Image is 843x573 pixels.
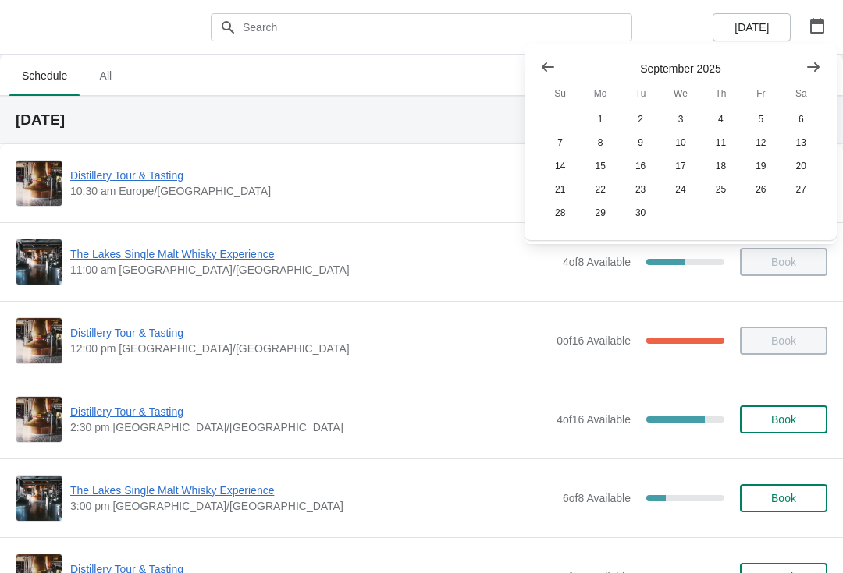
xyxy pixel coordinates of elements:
[799,53,827,81] button: Show next month, October 2025
[534,53,562,81] button: Show previous month, August 2025
[781,178,821,201] button: Saturday September 27 2025
[701,131,741,154] button: Thursday September 11 2025
[713,13,791,41] button: [DATE]
[557,334,631,347] span: 0 of 16 Available
[16,476,62,521] img: The Lakes Single Malt Whisky Experience | | 3:00 pm Europe/London
[741,80,781,108] th: Friday
[621,201,660,225] button: Tuesday September 30 2025
[580,154,620,178] button: Monday September 15 2025
[740,484,827,512] button: Book
[70,262,555,278] span: 11:00 am [GEOGRAPHIC_DATA]/[GEOGRAPHIC_DATA]
[16,161,62,206] img: Distillery Tour & Tasting | | 10:30 am Europe/London
[660,131,700,154] button: Wednesday September 10 2025
[70,498,555,514] span: 3:00 pm [GEOGRAPHIC_DATA]/[GEOGRAPHIC_DATA]
[70,325,549,341] span: Distillery Tour & Tasting
[580,178,620,201] button: Monday September 22 2025
[70,183,549,199] span: 10:30 am Europe/[GEOGRAPHIC_DATA]
[580,80,620,108] th: Monday
[781,131,821,154] button: Saturday September 13 2025
[701,80,741,108] th: Thursday
[660,154,700,178] button: Wednesday September 17 2025
[771,413,796,426] span: Book
[9,62,80,90] span: Schedule
[621,108,660,131] button: Tuesday September 2 2025
[70,419,549,435] span: 2:30 pm [GEOGRAPHIC_DATA]/[GEOGRAPHIC_DATA]
[540,178,580,201] button: Sunday September 21 2025
[86,62,125,90] span: All
[16,397,62,442] img: Distillery Tour & Tasting | | 2:30 pm Europe/London
[70,246,555,262] span: The Lakes Single Malt Whisky Experience
[741,131,781,154] button: Friday September 12 2025
[741,154,781,178] button: Friday September 19 2025
[771,492,796,504] span: Book
[540,154,580,178] button: Sunday September 14 2025
[621,178,660,201] button: Tuesday September 23 2025
[660,178,700,201] button: Wednesday September 24 2025
[781,108,821,131] button: Saturday September 6 2025
[701,178,741,201] button: Thursday September 25 2025
[740,405,827,433] button: Book
[70,404,549,419] span: Distillery Tour & Tasting
[621,131,660,154] button: Tuesday September 9 2025
[563,492,631,504] span: 6 of 8 Available
[580,131,620,154] button: Monday September 8 2025
[735,21,769,34] span: [DATE]
[540,80,580,108] th: Sunday
[621,80,660,108] th: Tuesday
[781,154,821,178] button: Saturday September 20 2025
[580,201,620,225] button: Monday September 29 2025
[701,154,741,178] button: Thursday September 18 2025
[16,112,827,128] h2: [DATE]
[781,80,821,108] th: Saturday
[70,483,555,498] span: The Lakes Single Malt Whisky Experience
[741,178,781,201] button: Friday September 26 2025
[540,201,580,225] button: Sunday September 28 2025
[621,154,660,178] button: Tuesday September 16 2025
[660,108,700,131] button: Wednesday September 3 2025
[741,108,781,131] button: Friday September 5 2025
[70,168,549,183] span: Distillery Tour & Tasting
[660,80,700,108] th: Wednesday
[540,131,580,154] button: Sunday September 7 2025
[557,413,631,426] span: 4 of 16 Available
[16,318,62,363] img: Distillery Tour & Tasting | | 12:00 pm Europe/London
[16,239,62,285] img: The Lakes Single Malt Whisky Experience | | 11:00 am Europe/London
[580,108,620,131] button: Monday September 1 2025
[563,256,631,268] span: 4 of 8 Available
[242,13,632,41] input: Search
[70,341,549,356] span: 12:00 pm [GEOGRAPHIC_DATA]/[GEOGRAPHIC_DATA]
[701,108,741,131] button: Thursday September 4 2025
